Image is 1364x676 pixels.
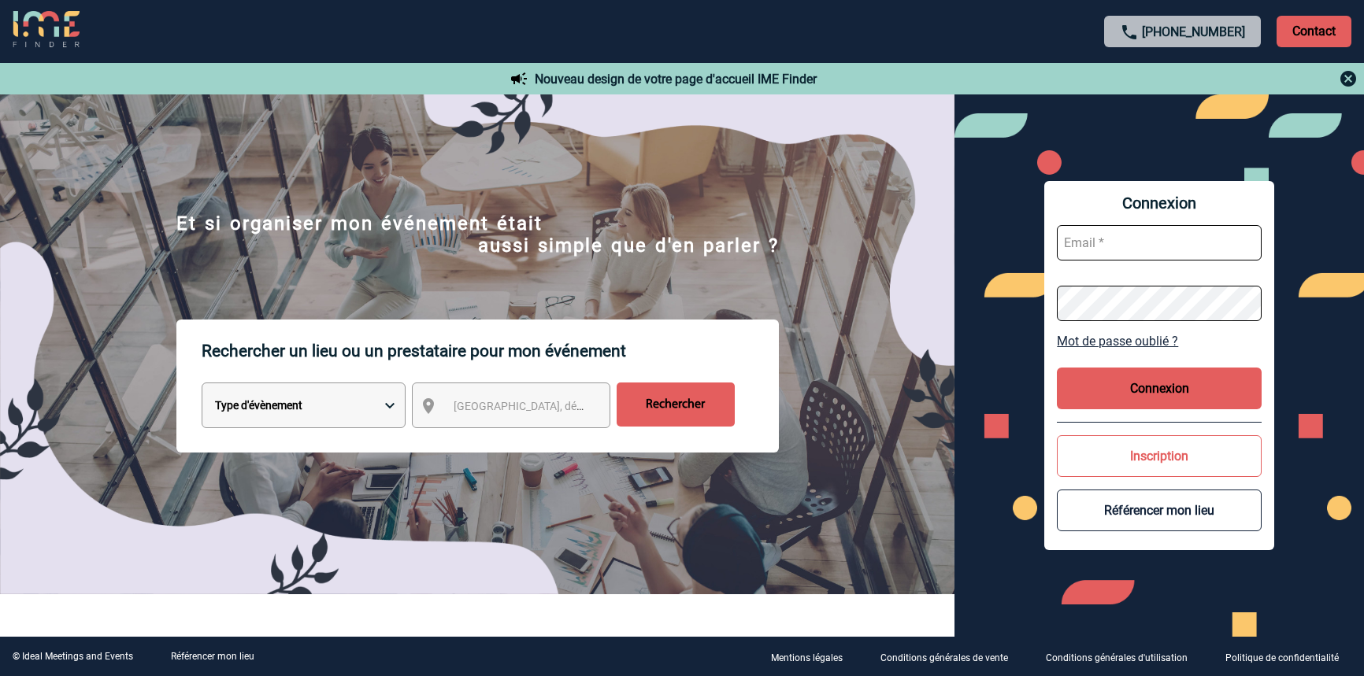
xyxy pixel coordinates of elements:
[1057,334,1262,349] a: Mot de passe oublié ?
[1142,24,1245,39] a: [PHONE_NUMBER]
[1277,16,1351,47] p: Contact
[758,649,868,664] a: Mentions légales
[617,382,735,427] input: Rechercher
[880,652,1008,663] p: Conditions générales de vente
[1057,489,1262,531] button: Référencer mon lieu
[202,320,779,382] p: Rechercher un lieu ou un prestataire pour mon événement
[771,652,843,663] p: Mentions légales
[1057,194,1262,212] span: Connexion
[1213,649,1364,664] a: Politique de confidentialité
[13,651,133,662] div: © Ideal Meetings and Events
[1057,225,1262,260] input: Email *
[868,649,1033,664] a: Conditions générales de vente
[171,651,254,662] a: Référencer mon lieu
[454,400,673,412] span: [GEOGRAPHIC_DATA], département, région...
[1120,23,1139,42] img: call-24-px.png
[1046,652,1188,663] p: Conditions générales d'utilisation
[1033,649,1213,664] a: Conditions générales d'utilisation
[1057,368,1262,409] button: Connexion
[1225,652,1339,663] p: Politique de confidentialité
[1057,435,1262,477] button: Inscription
